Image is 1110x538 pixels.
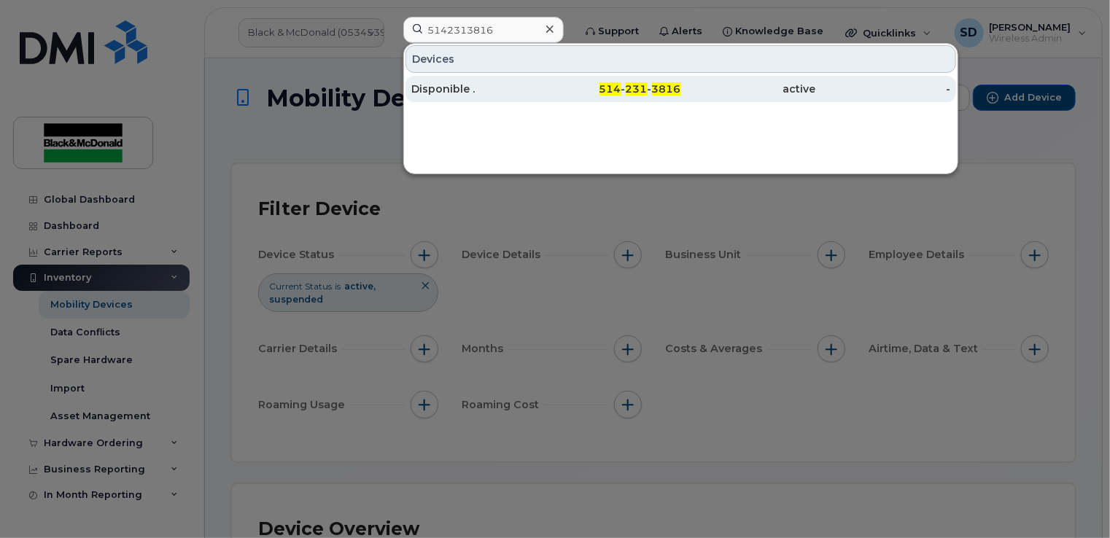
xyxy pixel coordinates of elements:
[626,82,648,95] span: 231
[546,82,681,96] div: - -
[411,82,546,96] div: Disponible .
[405,76,956,102] a: Disponible .514-231-3816active-
[815,82,950,96] div: -
[681,82,816,96] div: active
[652,82,681,95] span: 3816
[405,45,956,73] div: Devices
[599,82,621,95] span: 514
